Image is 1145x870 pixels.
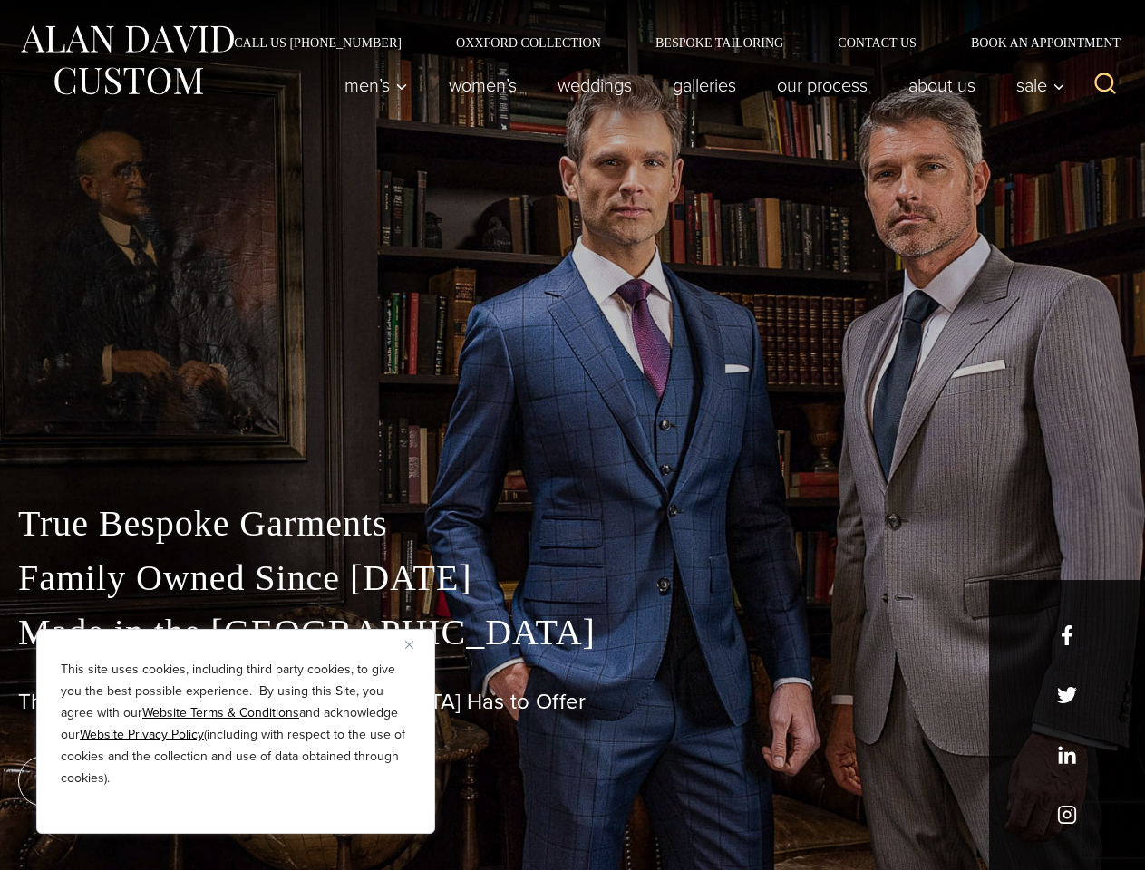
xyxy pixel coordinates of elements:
a: Bespoke Tailoring [628,36,810,49]
a: Galleries [653,67,757,103]
a: weddings [538,67,653,103]
a: Website Terms & Conditions [142,703,299,722]
nav: Secondary Navigation [207,36,1127,49]
span: Sale [1016,76,1065,94]
a: Website Privacy Policy [80,725,204,744]
a: Call Us [PHONE_NUMBER] [207,36,429,49]
p: This site uses cookies, including third party cookies, to give you the best possible experience. ... [61,659,411,789]
h1: The Best Custom Suits [GEOGRAPHIC_DATA] Has to Offer [18,689,1127,715]
a: Women’s [429,67,538,103]
a: Our Process [757,67,888,103]
nav: Primary Navigation [325,67,1075,103]
p: True Bespoke Garments Family Owned Since [DATE] Made in the [GEOGRAPHIC_DATA] [18,497,1127,660]
a: Contact Us [810,36,944,49]
img: Close [405,641,413,649]
a: About Us [888,67,996,103]
span: Men’s [344,76,408,94]
a: book an appointment [18,756,272,807]
a: Book an Appointment [944,36,1127,49]
a: Oxxford Collection [429,36,628,49]
img: Alan David Custom [18,20,236,101]
button: View Search Form [1083,63,1127,107]
button: Close [405,633,427,655]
